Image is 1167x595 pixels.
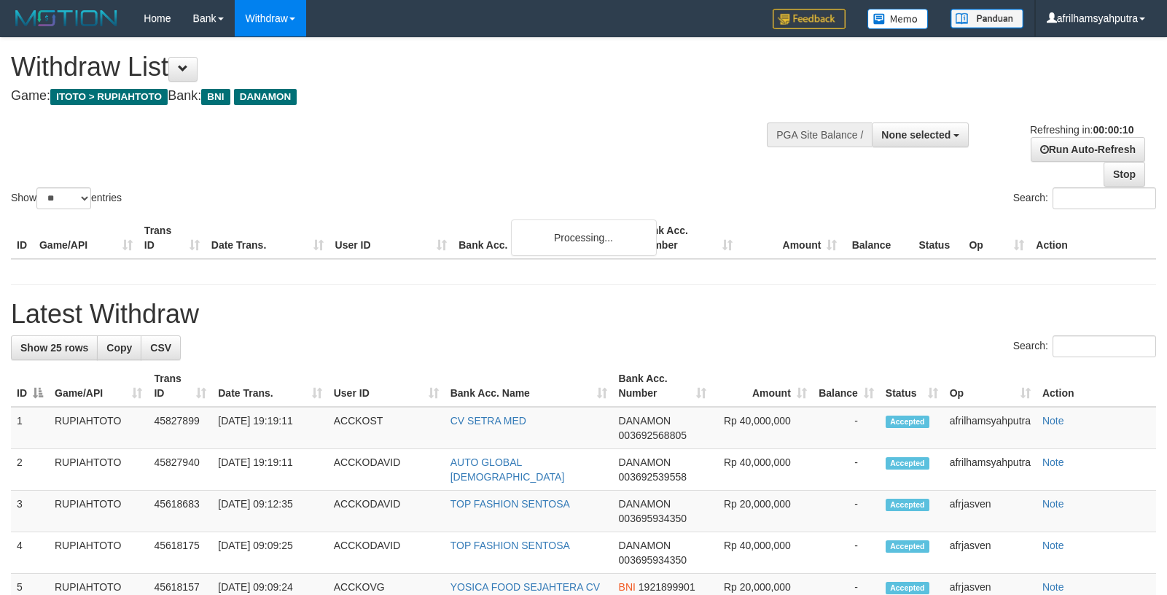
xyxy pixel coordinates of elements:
[913,217,963,259] th: Status
[944,407,1037,449] td: afrilhamsyahputra
[886,582,929,594] span: Accepted
[11,7,122,29] img: MOTION_logo.png
[450,415,526,427] a: CV SETRA MED
[106,342,132,354] span: Copy
[49,491,148,532] td: RUPIAHTOTO
[11,365,49,407] th: ID: activate to sort column descending
[11,532,49,574] td: 4
[843,217,913,259] th: Balance
[148,491,212,532] td: 45618683
[49,407,148,449] td: RUPIAHTOTO
[944,365,1037,407] th: Op: activate to sort column ascending
[1053,187,1156,209] input: Search:
[867,9,929,29] img: Button%20Memo.svg
[150,342,171,354] span: CSV
[613,365,712,407] th: Bank Acc. Number: activate to sort column ascending
[633,217,738,259] th: Bank Acc. Number
[619,513,687,524] span: Copy 003695934350 to clipboard
[11,335,98,360] a: Show 25 rows
[49,365,148,407] th: Game/API: activate to sort column ascending
[813,491,880,532] td: -
[97,335,141,360] a: Copy
[1030,124,1133,136] span: Refreshing in:
[450,498,570,510] a: TOP FASHION SENTOSA
[619,540,671,551] span: DANAMON
[619,429,687,441] span: Copy 003692568805 to clipboard
[212,491,327,532] td: [DATE] 09:12:35
[886,540,929,553] span: Accepted
[639,581,695,593] span: Copy 1921899901 to clipboard
[712,491,813,532] td: Rp 20,000,000
[813,407,880,449] td: -
[329,217,453,259] th: User ID
[944,491,1037,532] td: afrjasven
[201,89,230,105] span: BNI
[1093,124,1133,136] strong: 00:00:10
[886,416,929,428] span: Accepted
[951,9,1023,28] img: panduan.png
[450,456,565,483] a: AUTO GLOBAL [DEMOGRAPHIC_DATA]
[11,52,763,82] h1: Withdraw List
[212,407,327,449] td: [DATE] 19:19:11
[36,187,91,209] select: Showentries
[328,407,445,449] td: ACCKOST
[1104,162,1145,187] a: Stop
[148,532,212,574] td: 45618175
[212,532,327,574] td: [DATE] 09:09:25
[49,449,148,491] td: RUPIAHTOTO
[11,300,1156,329] h1: Latest Withdraw
[872,122,969,147] button: None selected
[445,365,613,407] th: Bank Acc. Name: activate to sort column ascending
[944,449,1037,491] td: afrilhamsyahputra
[619,471,687,483] span: Copy 003692539558 to clipboard
[1042,581,1064,593] a: Note
[773,9,846,29] img: Feedback.jpg
[212,449,327,491] td: [DATE] 19:19:11
[1042,498,1064,510] a: Note
[880,365,944,407] th: Status: activate to sort column ascending
[50,89,168,105] span: ITOTO > RUPIAHTOTO
[712,532,813,574] td: Rp 40,000,000
[49,532,148,574] td: RUPIAHTOTO
[328,491,445,532] td: ACCKODAVID
[141,335,181,360] a: CSV
[1042,415,1064,427] a: Note
[963,217,1030,259] th: Op
[138,217,206,259] th: Trans ID
[712,407,813,449] td: Rp 40,000,000
[328,449,445,491] td: ACCKODAVID
[511,219,657,256] div: Processing...
[738,217,843,259] th: Amount
[1013,335,1156,357] label: Search:
[234,89,297,105] span: DANAMON
[619,456,671,468] span: DANAMON
[712,365,813,407] th: Amount: activate to sort column ascending
[619,581,636,593] span: BNI
[1042,456,1064,468] a: Note
[1053,335,1156,357] input: Search:
[11,217,34,259] th: ID
[450,581,600,593] a: YOSICA FOOD SEJAHTERA CV
[453,217,633,259] th: Bank Acc. Name
[1031,137,1145,162] a: Run Auto-Refresh
[767,122,872,147] div: PGA Site Balance /
[1042,540,1064,551] a: Note
[619,554,687,566] span: Copy 003695934350 to clipboard
[712,449,813,491] td: Rp 40,000,000
[1030,217,1156,259] th: Action
[944,532,1037,574] td: afrjasven
[212,365,327,407] th: Date Trans.: activate to sort column ascending
[34,217,138,259] th: Game/API
[886,457,929,470] span: Accepted
[148,449,212,491] td: 45827940
[11,449,49,491] td: 2
[1037,365,1156,407] th: Action
[328,532,445,574] td: ACCKODAVID
[148,407,212,449] td: 45827899
[20,342,88,354] span: Show 25 rows
[148,365,212,407] th: Trans ID: activate to sort column ascending
[328,365,445,407] th: User ID: activate to sort column ascending
[450,540,570,551] a: TOP FASHION SENTOSA
[619,415,671,427] span: DANAMON
[11,89,763,104] h4: Game: Bank:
